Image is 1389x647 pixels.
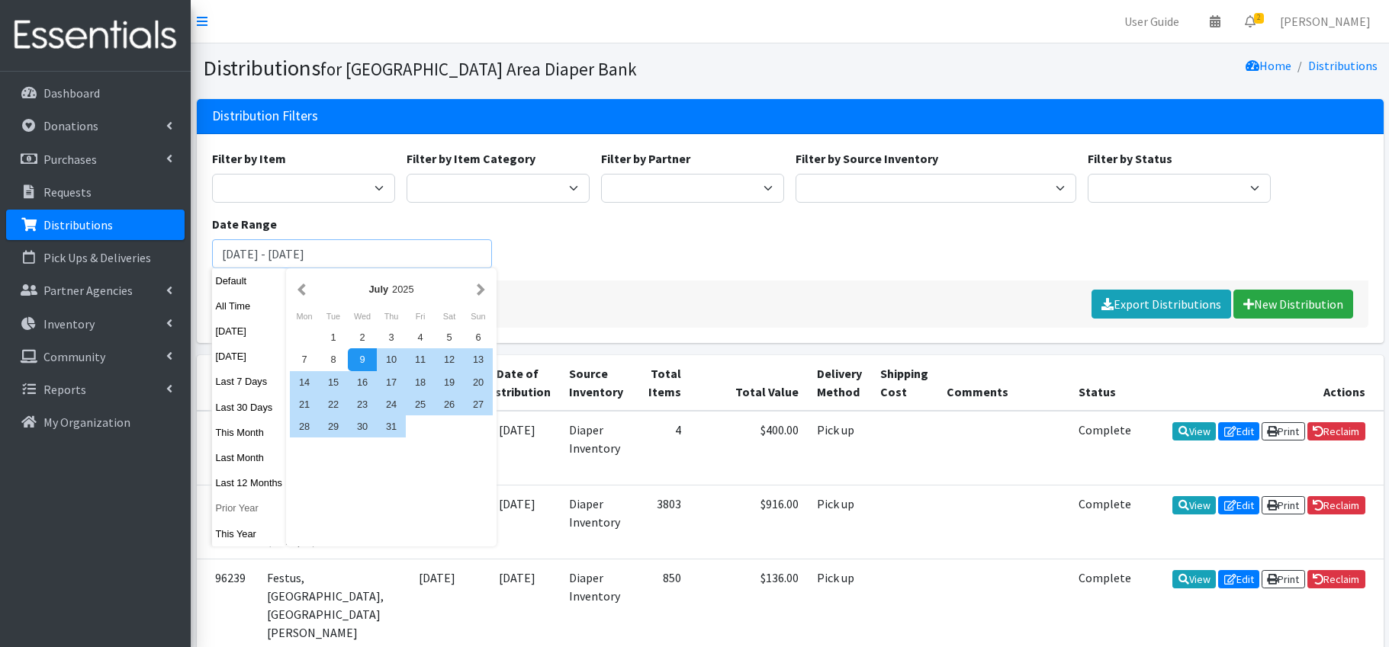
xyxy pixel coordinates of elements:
[319,371,348,393] div: 15
[407,149,535,168] label: Filter by Item Category
[6,242,185,273] a: Pick Ups & Deliveries
[1172,422,1216,440] a: View
[43,283,133,298] p: Partner Agencies
[1069,485,1140,559] td: Complete
[690,411,808,485] td: $400.00
[1307,570,1365,588] a: Reclaim
[1218,570,1259,588] a: Edit
[319,306,348,326] div: Tuesday
[212,396,287,418] button: Last 30 Days
[560,485,632,559] td: Diaper Inventory
[290,371,319,393] div: 14
[1307,496,1365,514] a: Reclaim
[1262,570,1305,588] a: Print
[290,348,319,370] div: 7
[212,447,287,469] button: Last Month
[212,370,287,392] button: Last 7 Days
[464,393,493,415] div: 27
[406,393,435,415] div: 25
[475,355,560,411] th: Date of Distribution
[377,371,406,393] div: 17
[808,355,871,411] th: Delivery Method
[377,306,406,326] div: Thursday
[43,118,98,133] p: Donations
[348,326,377,348] div: 2
[197,355,258,411] th: ID
[406,371,435,393] div: 18
[43,217,113,232] p: Distributions
[464,326,493,348] div: 6
[560,411,632,485] td: Diaper Inventory
[435,371,464,393] div: 19
[6,78,185,108] a: Dashboard
[319,393,348,415] div: 22
[43,382,86,397] p: Reports
[212,239,493,268] input: January 1, 2011 - December 31, 2011
[212,497,287,519] button: Prior Year
[377,326,406,348] div: 3
[43,349,105,364] p: Community
[319,348,348,370] div: 8
[319,326,348,348] div: 1
[320,58,637,80] small: for [GEOGRAPHIC_DATA] Area Diaper Bank
[1112,6,1191,37] a: User Guide
[6,177,185,207] a: Requests
[212,345,287,367] button: [DATE]
[212,270,287,292] button: Default
[1262,496,1305,514] a: Print
[1069,411,1140,485] td: Complete
[560,355,632,411] th: Source Inventory
[1088,149,1172,168] label: Filter by Status
[632,411,690,485] td: 4
[475,411,560,485] td: [DATE]
[601,149,690,168] label: Filter by Partner
[348,415,377,437] div: 30
[1307,422,1365,440] a: Reclaim
[6,144,185,175] a: Purchases
[1092,290,1231,319] a: Export Distributions
[43,152,97,167] p: Purchases
[212,472,287,494] button: Last 12 Months
[406,326,435,348] div: 4
[348,306,377,326] div: Wednesday
[197,485,258,559] td: 96236
[6,210,185,240] a: Distributions
[937,355,1069,411] th: Comments
[808,411,871,485] td: Pick up
[1268,6,1383,37] a: [PERSON_NAME]
[464,371,493,393] div: 20
[1254,13,1264,24] span: 2
[212,320,287,342] button: [DATE]
[6,111,185,141] a: Donations
[319,415,348,437] div: 29
[690,485,808,559] td: $916.00
[212,149,286,168] label: Filter by Item
[1218,496,1259,514] a: Edit
[290,415,319,437] div: 28
[690,355,808,411] th: Total Value
[796,149,938,168] label: Filter by Source Inventory
[290,306,319,326] div: Monday
[435,306,464,326] div: Saturday
[290,393,319,415] div: 21
[43,85,100,101] p: Dashboard
[871,355,937,411] th: Shipping Cost
[632,355,690,411] th: Total Items
[1140,355,1384,411] th: Actions
[435,326,464,348] div: 5
[43,250,151,265] p: Pick Ups & Deliveries
[6,10,185,61] img: HumanEssentials
[392,283,413,295] span: 2025
[6,374,185,405] a: Reports
[348,393,377,415] div: 23
[464,306,493,326] div: Sunday
[212,523,287,545] button: This Year
[197,411,258,485] td: 96230
[435,348,464,370] div: 12
[1308,58,1378,73] a: Distributions
[6,309,185,339] a: Inventory
[464,348,493,370] div: 13
[1233,290,1353,319] a: New Distribution
[1069,355,1140,411] th: Status
[6,275,185,306] a: Partner Agencies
